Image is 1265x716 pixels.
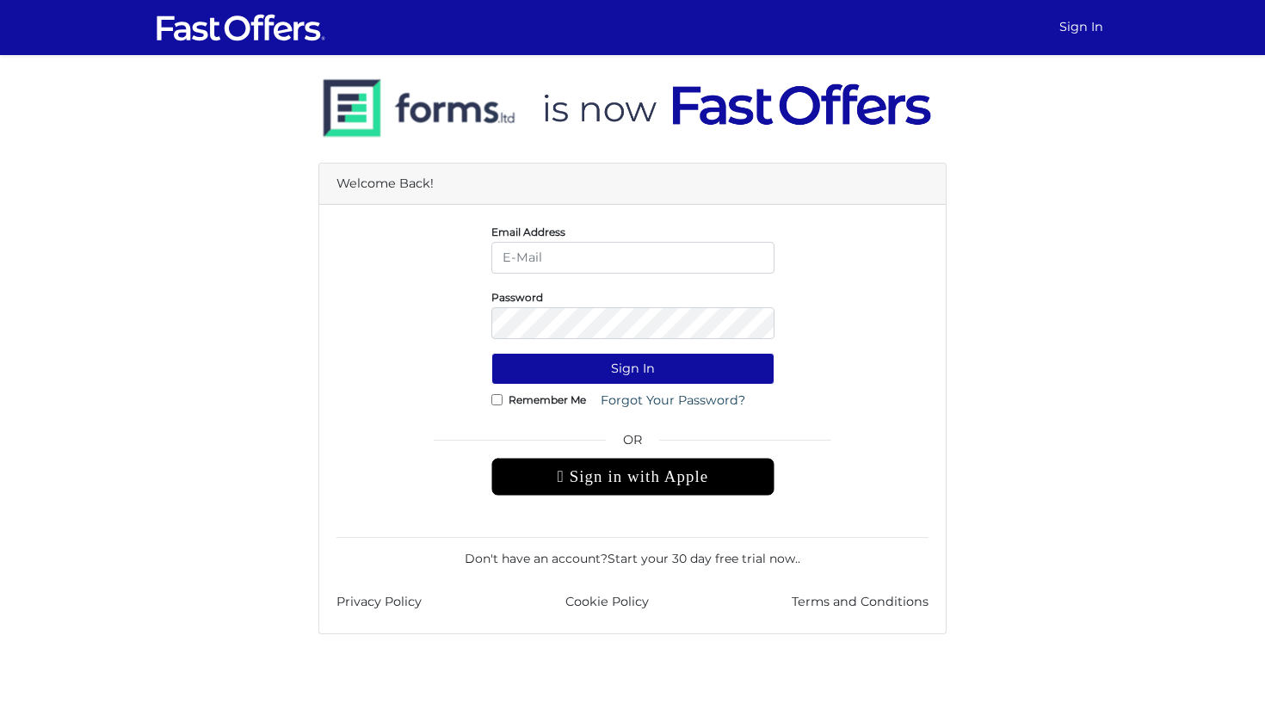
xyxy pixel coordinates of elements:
input: E-Mail [491,242,774,274]
div: Welcome Back! [319,164,946,205]
div: Don't have an account? . [336,537,929,568]
label: Password [491,295,543,299]
a: Start your 30 day free trial now. [608,551,798,566]
button: Sign In [491,353,774,385]
label: Email Address [491,230,565,234]
div: Sign in with Apple [491,458,774,496]
a: Privacy Policy [336,592,422,612]
span: OR [491,430,774,458]
a: Terms and Conditions [792,592,929,612]
a: Sign In [1052,10,1110,44]
label: Remember Me [509,398,586,402]
a: Forgot Your Password? [589,385,756,417]
a: Cookie Policy [565,592,649,612]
